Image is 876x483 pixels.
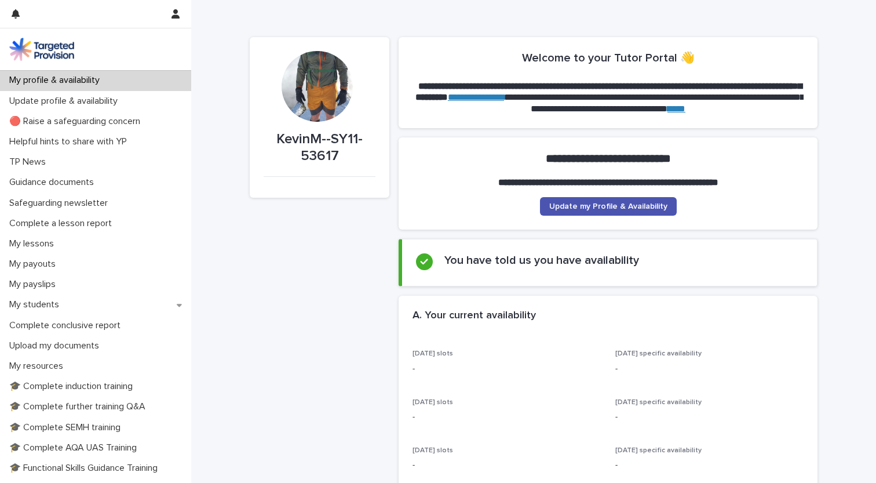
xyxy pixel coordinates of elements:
[9,38,74,61] img: M5nRWzHhSzIhMunXDL62
[413,411,601,423] p: -
[615,447,702,454] span: [DATE] specific availability
[540,197,677,216] a: Update my Profile & Availability
[615,459,804,471] p: -
[413,310,536,322] h2: A. Your current availability
[413,350,453,357] span: [DATE] slots
[5,198,117,209] p: Safeguarding newsletter
[413,459,601,471] p: -
[5,401,155,412] p: 🎓 Complete further training Q&A
[5,361,72,372] p: My resources
[5,320,130,331] p: Complete conclusive report
[5,116,149,127] p: 🔴 Raise a safeguarding concern
[5,96,127,107] p: Update profile & availability
[549,202,667,210] span: Update my Profile & Availability
[5,157,55,168] p: TP News
[522,51,695,65] h2: Welcome to your Tutor Portal 👋
[615,350,702,357] span: [DATE] specific availability
[5,422,130,433] p: 🎓 Complete SEMH training
[5,218,121,229] p: Complete a lesson report
[5,177,103,188] p: Guidance documents
[5,279,65,290] p: My payslips
[5,299,68,310] p: My students
[615,363,804,375] p: -
[615,399,702,406] span: [DATE] specific availability
[5,442,146,453] p: 🎓 Complete AQA UAS Training
[413,399,453,406] span: [DATE] slots
[5,136,136,147] p: Helpful hints to share with YP
[5,75,109,86] p: My profile & availability
[444,253,639,267] h2: You have told us you have availability
[264,131,375,165] p: KevinM--SY11-53617
[615,411,804,423] p: -
[5,463,167,474] p: 🎓 Functional Skills Guidance Training
[5,340,108,351] p: Upload my documents
[5,381,142,392] p: 🎓 Complete induction training
[413,447,453,454] span: [DATE] slots
[5,259,65,270] p: My payouts
[413,363,601,375] p: -
[5,238,63,249] p: My lessons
